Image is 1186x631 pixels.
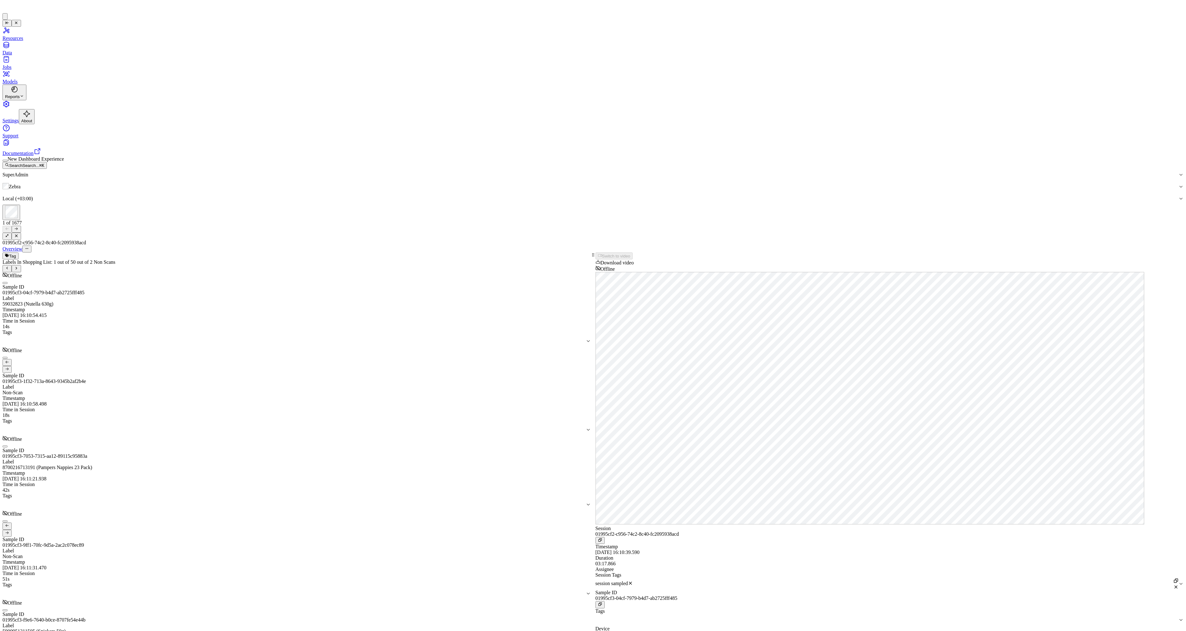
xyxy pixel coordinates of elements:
div: Sample ID [3,612,591,617]
div: 14s [3,324,591,329]
span: Offline [8,436,22,442]
div: Tags [596,608,1184,614]
div: Sample ID [3,537,591,542]
div: Session Tags [596,572,1184,578]
span: 01995cf2-c956-74c2-8c40-fc2095938acd [596,531,679,537]
span: Non-Scan [3,390,23,395]
button: Select row [3,520,8,522]
span: Search... [23,163,39,168]
div: Sample ID [3,373,591,379]
button: About [19,109,35,124]
button: Reports [3,85,26,100]
span: 01995cf3-04cf-7979-b4d7-ab2725fff485 [596,595,678,601]
span: 1 of 1677 [3,220,22,225]
span: Offline [601,266,615,272]
button: Select row [3,609,8,611]
span: Offline [8,600,22,606]
button: Select row [3,446,8,447]
span: Offline [8,348,22,353]
div: [DATE] 16:11:31.470 [3,565,591,571]
button: Tag [3,252,19,259]
div: Label [3,623,591,628]
div: Time in Session [3,318,591,324]
span: Offline [8,511,22,517]
span: ⌘ [39,163,42,168]
a: Jobs [3,56,1183,70]
div: Label [3,548,591,554]
div: Time in Session [3,571,591,576]
div: 01995cf3-1f32-713a-8643-9345b2af2b4e [3,379,591,384]
button: Switch to video [596,252,633,259]
span: Search [9,163,22,168]
div: 01995cf3-04cf-7979-b4d7-ab2725fff485 [3,290,591,296]
button: Select row [3,282,8,284]
kbd: K [39,163,44,168]
div: Timestamp [596,544,1184,550]
div: [DATE] 16:11:21.938 [3,476,591,482]
div: Sample ID [596,590,1184,595]
div: session sampled [596,581,628,587]
div: [DATE] 16:10:39.590 [596,550,1184,555]
a: Resources [3,27,1183,41]
div: 18s [3,412,591,418]
a: Data [3,41,1183,55]
button: Select row [3,357,8,359]
div: 01995cf3-9ff1-70fc-9d5a-2ac2c078ec89 [3,542,591,548]
a: Overview [3,246,22,252]
div: Download video [596,259,1184,266]
div: Time in Session [3,482,591,487]
div: Assignee [596,567,1184,572]
div: Session [596,526,1184,531]
div: Tags [3,493,591,499]
span: 59032823 (Nutella 630g) [3,301,53,307]
div: Sample ID [3,284,591,290]
a: Documentation [3,139,1183,156]
div: Label [3,384,591,390]
a: Settings [3,100,1183,123]
div: New Dashboard Experience [3,156,1183,162]
span: Labels In Shopping List: 1 out of 5 [3,259,73,265]
a: Support [3,124,1183,138]
div: Tags [3,418,591,424]
span: 0 out of 2 Non Scans [3,259,591,272]
div: Label [3,459,591,465]
button: Toggle Navigation [12,20,21,27]
div: 03:17.866 [596,561,1184,567]
div: Timestamp [3,559,591,565]
div: 01995cf3-7053-7315-aa12-89115c95883a [3,453,591,459]
div: Label [3,296,591,301]
div: Time in Session [3,407,591,412]
div: [DATE] 16:10:54.415 [3,313,591,318]
div: Tags [3,329,591,335]
div: Sample ID [3,448,591,453]
div: Tags [3,582,591,588]
button: Toggle Navigation [3,20,12,27]
div: 01995cf2-c956-74c2-8c40-fc2095938acd [3,240,1183,246]
div: 51s [3,576,591,582]
div: Timestamp [3,470,591,476]
div: Remove ,session sampled [628,581,633,587]
span: Non-Scan [3,554,23,559]
div: Timestamp [3,307,591,313]
div: [DATE] 16:10:58.498 [3,401,591,407]
span: Offline [8,273,22,278]
span: 8700216713191 (Pampers Nappies 23 Pack) [3,465,92,470]
button: SearchSearch...⌘K [3,162,47,169]
a: Models [3,70,1183,84]
div: 42s [3,487,591,493]
div: Timestamp [3,396,591,401]
div: 01995cf3-f9e6-7640-b0ce-8707fe54e44b [3,617,591,623]
div: Duration [596,555,1184,561]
